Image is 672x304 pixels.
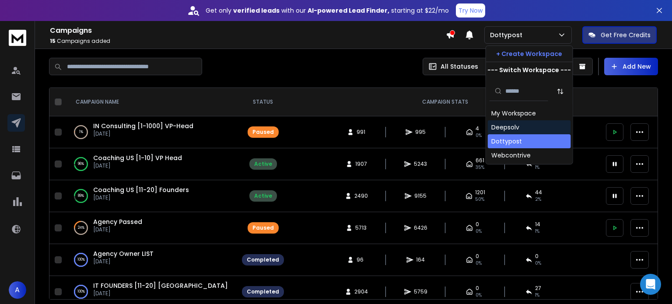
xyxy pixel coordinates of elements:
[78,160,84,168] p: 96 %
[233,6,280,15] strong: verified leads
[93,122,193,130] a: IN Consulting [1-1000] VP-Head
[535,196,541,203] span: 2 %
[491,137,522,146] div: Dottypost
[415,129,426,136] span: 995
[247,288,279,295] div: Completed
[535,253,539,260] span: 0
[357,129,365,136] span: 991
[601,31,651,39] p: Get Free Credits
[247,256,279,263] div: Completed
[308,6,389,15] strong: AI-powered Lead Finder,
[416,256,425,263] span: 164
[604,58,658,75] button: Add New
[414,224,427,231] span: 6426
[475,189,485,196] span: 1201
[93,226,142,233] p: [DATE]
[535,285,541,292] span: 27
[476,292,482,299] span: 0%
[93,185,189,194] a: Coaching US [11-20] Founders
[354,288,368,295] span: 2904
[476,260,482,267] span: 0%
[640,274,661,295] div: Open Intercom Messenger
[93,249,154,258] a: Agency Owner LIST
[490,31,526,39] p: Dottypost
[237,88,289,116] th: STATUS
[50,25,446,36] h1: Campaigns
[65,212,237,244] td: 24%Agency Passed[DATE]
[93,258,154,265] p: [DATE]
[476,221,479,228] span: 0
[414,161,427,168] span: 5243
[79,128,83,136] p: 1 %
[65,180,237,212] td: 89%Coaching US [11-20] Founders[DATE]
[50,37,56,45] span: 15
[9,30,26,46] img: logo
[354,192,368,199] span: 2490
[93,130,193,137] p: [DATE]
[535,228,539,235] span: 1 %
[496,49,562,58] p: + Create Workspace
[535,189,542,196] span: 44
[476,285,479,292] span: 0
[535,164,539,171] span: 1 %
[456,3,485,17] button: Try Now
[582,26,657,44] button: Get Free Credits
[491,151,531,160] div: Webcontrive
[552,83,569,100] button: Sort by Sort A-Z
[93,290,228,297] p: [DATE]
[9,281,26,299] button: A
[93,154,182,162] a: Coaching US [1-10] VP Head
[441,62,478,71] p: All Statuses
[491,109,536,118] div: My Workspace
[254,192,272,199] div: Active
[476,132,482,139] span: 0 %
[491,123,519,132] div: Deepsolv
[93,194,189,201] p: [DATE]
[77,287,85,296] p: 100 %
[475,196,484,203] span: 50 %
[535,221,540,228] span: 14
[535,260,541,267] span: 0 %
[476,228,482,235] span: 0%
[78,192,84,200] p: 89 %
[476,125,479,132] span: 4
[476,253,479,260] span: 0
[254,161,272,168] div: Active
[487,66,571,74] p: --- Switch Workspace ---
[65,116,237,148] td: 1%IN Consulting [1-1000] VP-Head[DATE]
[476,157,484,164] span: 661
[93,281,228,290] a: IT FOUNDERS [11-20] [GEOGRAPHIC_DATA]
[78,224,84,232] p: 24 %
[535,292,539,299] span: 1 %
[65,148,237,180] td: 96%Coaching US [1-10] VP Head[DATE]
[50,38,446,45] p: Campaigns added
[77,255,85,264] p: 100 %
[65,244,237,276] td: 100%Agency Owner LIST[DATE]
[486,46,573,62] button: + Create Workspace
[476,164,484,171] span: 35 %
[458,6,483,15] p: Try Now
[65,88,237,116] th: CAMPAIGN NAME
[252,224,274,231] div: Paused
[414,192,427,199] span: 9155
[355,224,367,231] span: 5713
[355,161,367,168] span: 1907
[252,129,274,136] div: Paused
[414,288,427,295] span: 5759
[93,217,142,226] a: Agency Passed
[357,256,365,263] span: 96
[93,162,182,169] p: [DATE]
[289,88,601,116] th: CAMPAIGN STATS
[206,6,449,15] p: Get only with our starting at $22/mo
